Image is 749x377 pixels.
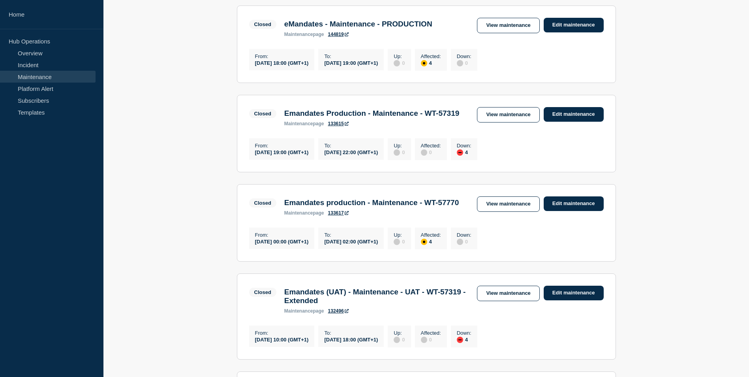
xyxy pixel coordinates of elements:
[324,232,378,238] p: To :
[284,32,324,37] p: page
[457,149,463,156] div: down
[254,21,271,27] div: Closed
[421,330,441,336] p: Affected :
[394,149,400,156] div: disabled
[328,32,349,37] a: 144819
[394,239,400,245] div: disabled
[477,196,539,212] a: View maintenance
[284,210,313,216] span: maintenance
[457,239,463,245] div: disabled
[394,337,400,343] div: disabled
[394,232,405,238] p: Up :
[394,238,405,245] div: 0
[457,149,471,156] div: 4
[284,20,432,28] h3: eMandates - Maintenance - PRODUCTION
[324,149,378,155] div: [DATE] 22:00 (GMT+1)
[457,330,471,336] p: Down :
[324,143,378,149] p: To :
[284,288,469,305] h3: Emandates (UAT) - Maintenance - UAT - WT-57319 - Extended
[394,330,405,336] p: Up :
[255,59,309,66] div: [DATE] 18:00 (GMT+1)
[394,60,400,66] div: disabled
[421,143,441,149] p: Affected :
[457,53,471,59] p: Down :
[477,18,539,33] a: View maintenance
[421,238,441,245] div: 4
[457,336,471,343] div: 4
[255,53,309,59] p: From :
[254,200,271,206] div: Closed
[457,232,471,238] p: Down :
[421,337,427,343] div: disabled
[544,286,604,300] a: Edit maintenance
[284,121,324,126] p: page
[477,286,539,301] a: View maintenance
[255,336,309,343] div: [DATE] 10:00 (GMT+1)
[254,111,271,117] div: Closed
[284,198,459,207] h3: Emandates production - Maintenance - WT-57770
[394,336,405,343] div: 0
[324,53,378,59] p: To :
[394,59,405,66] div: 0
[544,18,604,32] a: Edit maintenance
[255,232,309,238] p: From :
[324,238,378,245] div: [DATE] 02:00 (GMT+1)
[544,196,604,211] a: Edit maintenance
[255,330,309,336] p: From :
[457,59,471,66] div: 0
[421,53,441,59] p: Affected :
[421,336,441,343] div: 0
[255,143,309,149] p: From :
[457,143,471,149] p: Down :
[421,60,427,66] div: affected
[457,337,463,343] div: down
[394,149,405,156] div: 0
[255,238,309,245] div: [DATE] 00:00 (GMT+1)
[284,308,324,314] p: page
[328,308,349,314] a: 132496
[421,239,427,245] div: affected
[328,121,349,126] a: 133615
[457,238,471,245] div: 0
[477,107,539,123] a: View maintenance
[328,210,349,216] a: 133617
[284,32,313,37] span: maintenance
[324,330,378,336] p: To :
[421,149,427,156] div: disabled
[421,232,441,238] p: Affected :
[284,308,313,314] span: maintenance
[394,53,405,59] p: Up :
[255,149,309,155] div: [DATE] 19:00 (GMT+1)
[394,143,405,149] p: Up :
[324,336,378,343] div: [DATE] 18:00 (GMT+1)
[324,59,378,66] div: [DATE] 19:00 (GMT+1)
[421,149,441,156] div: 0
[544,107,604,122] a: Edit maintenance
[284,210,324,216] p: page
[284,121,313,126] span: maintenance
[421,59,441,66] div: 4
[284,109,459,118] h3: Emandates Production - Maintenance - WT-57319
[457,60,463,66] div: disabled
[254,289,271,295] div: Closed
